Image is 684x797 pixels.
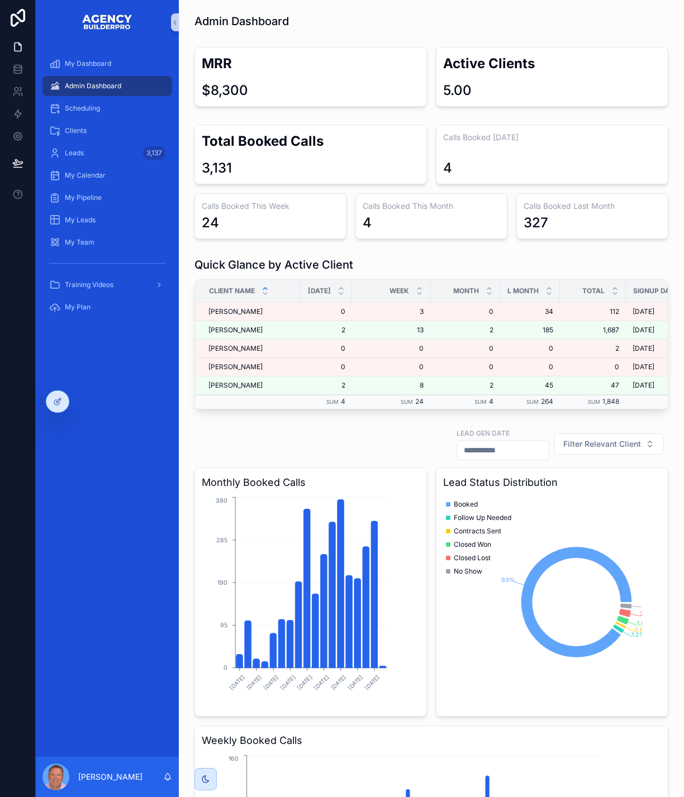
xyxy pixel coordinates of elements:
[567,326,619,335] a: 1,687
[437,307,493,316] a: 0
[330,674,347,691] text: [DATE]
[633,326,654,335] span: [DATE]
[42,210,172,230] a: My Leads
[65,280,113,289] span: Training Videos
[401,399,413,405] small: Sum
[633,344,654,353] span: [DATE]
[208,344,263,353] span: [PERSON_NAME]
[65,238,94,247] span: My Team
[634,626,649,633] tspan: 0.6%
[202,82,248,99] div: $8,300
[633,307,654,316] span: [DATE]
[208,326,263,335] span: [PERSON_NAME]
[65,171,106,180] span: My Calendar
[507,326,553,335] span: 185
[229,755,239,762] tspan: 160
[582,287,605,295] span: Total
[437,344,493,353] span: 0
[507,362,553,371] a: 0
[567,307,619,316] a: 112
[633,287,678,295] span: Signup Date
[567,344,619,353] a: 2
[307,362,345,371] a: 0
[202,495,420,709] div: chart
[307,326,345,335] a: 2
[42,76,172,96] a: Admin Dashboard
[216,537,227,544] tspan: 285
[507,381,553,390] a: 45
[65,82,121,90] span: Admin Dashboard
[443,132,661,143] h3: Calls Booked [DATE]
[415,397,424,405] span: 24
[567,362,619,371] span: 0
[524,214,548,232] div: 327
[42,121,172,141] a: Clients
[208,307,263,316] span: [PERSON_NAME]
[307,307,345,316] a: 0
[437,381,493,390] span: 2
[454,513,511,522] span: Follow Up Needed
[437,362,493,371] a: 0
[42,98,172,118] a: Scheduling
[42,232,172,252] a: My Team
[507,287,539,295] span: L Month
[633,362,654,371] span: [DATE]
[65,126,87,135] span: Clients
[217,579,227,586] tspan: 190
[307,381,345,390] a: 2
[554,433,664,455] button: Select Button
[279,674,297,691] text: [DATE]
[454,500,478,509] span: Booked
[65,59,111,68] span: My Dashboard
[346,674,364,691] text: [DATE]
[313,674,330,691] text: [DATE]
[326,399,339,405] small: Sum
[202,54,420,73] h2: MRR
[359,362,424,371] a: 0
[454,540,491,549] span: Closed Won
[194,13,289,29] h1: Admin Dashboard
[507,307,553,316] a: 34
[224,664,227,671] tspan: 0
[454,527,501,536] span: Contracts Sent
[82,13,133,31] img: App logo
[640,610,653,618] tspan: 2.1%
[457,428,510,438] label: Lead Gen Date
[567,381,619,390] a: 47
[42,143,172,163] a: Leads3,137
[364,674,381,691] text: [DATE]
[42,297,172,317] a: My Plan
[359,344,424,353] a: 0
[454,553,491,562] span: Closed Lost
[220,622,227,629] tspan: 95
[208,381,294,390] a: [PERSON_NAME]
[36,45,179,333] div: scrollable content
[216,497,227,504] tspan: 380
[262,674,279,691] text: [DATE]
[633,381,654,390] span: [DATE]
[359,307,424,316] a: 3
[143,146,165,160] div: 3,137
[202,214,219,232] div: 24
[389,287,409,295] span: Week
[65,303,91,312] span: My Plan
[208,381,263,390] span: [PERSON_NAME]
[42,275,172,295] a: Training Videos
[202,132,420,150] h2: Total Booked Calls
[194,257,353,273] h1: Quick Glance by Active Client
[42,54,172,74] a: My Dashboard
[443,82,472,99] div: 5.00
[489,397,493,405] span: 4
[229,674,246,691] text: [DATE]
[453,287,479,295] span: Month
[208,362,263,371] span: [PERSON_NAME]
